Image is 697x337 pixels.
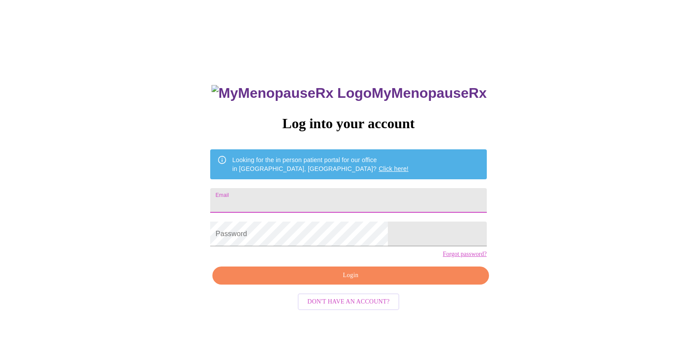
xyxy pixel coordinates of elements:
[212,267,489,285] button: Login
[379,165,409,172] a: Click here!
[443,251,487,258] a: Forgot password?
[296,297,401,304] a: Don't have an account?
[307,296,390,307] span: Don't have an account?
[223,270,478,281] span: Login
[210,115,486,132] h3: Log into your account
[212,85,372,101] img: MyMenopauseRx Logo
[232,152,409,177] div: Looking for the in person patient portal for our office in [GEOGRAPHIC_DATA], [GEOGRAPHIC_DATA]?
[298,293,399,311] button: Don't have an account?
[212,85,487,101] h3: MyMenopauseRx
